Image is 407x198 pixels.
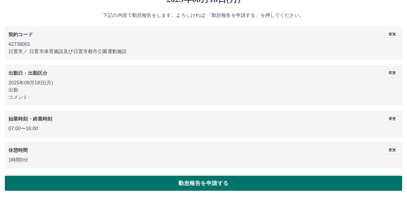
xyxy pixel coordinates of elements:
[386,70,399,76] button: 変更
[8,86,399,94] p: 出勤
[8,148,28,153] b: 休憩時間
[8,125,399,132] p: 07:00 〜 16:00
[8,94,399,101] p: コメント:
[8,156,399,164] p: 1時間0分
[386,115,399,122] button: 変更
[5,176,402,191] button: 勤怠報告を申請する
[386,147,399,153] button: 変更
[8,116,52,121] b: 始業時刻・終業時刻
[8,71,47,76] b: 出勤日・出勤区分
[8,32,33,37] b: 契約コード
[5,12,402,19] p: 下記の内容で勤怠報告をします。よろしければ 「勤怠報告を申請する」を押してください。
[8,79,399,86] p: 2025年08月18日(月)
[8,48,399,55] p: 日置市 ／ 日置市体育施設及び日置市都市公園運動施設
[8,41,399,48] p: 42738001
[386,31,399,38] button: 変更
